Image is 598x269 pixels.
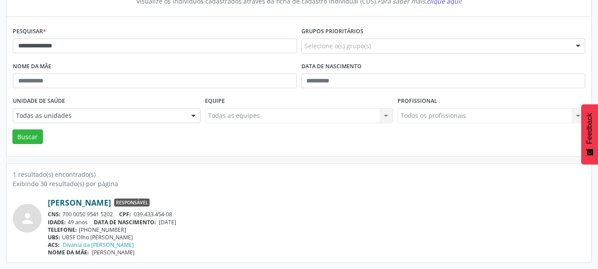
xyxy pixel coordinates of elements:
[48,226,77,234] span: TELEFONE:
[586,113,594,144] span: Feedback
[48,211,61,218] span: CNS:
[48,198,111,207] a: [PERSON_NAME]
[13,60,51,74] label: Nome da mãe
[305,41,371,51] span: Selecione o(s) grupo(s)
[48,241,60,249] span: ACS:
[397,94,437,108] label: Profissional
[16,111,182,120] span: Todas as unidades
[63,241,134,249] a: Divania da [PERSON_NAME]
[48,218,66,226] span: IDADE:
[13,170,585,179] div: 1 resultado(s) encontrado(s)
[301,25,363,39] label: Grupos prioritários
[13,94,65,108] label: Unidade de saúde
[114,199,150,207] span: Responsável
[301,60,362,74] label: Data de nascimento
[94,218,156,226] span: DATA DE NASCIMENTO:
[12,129,43,144] button: Buscar
[205,94,225,108] label: Equipe
[134,211,172,218] span: 039.433.454-08
[19,211,35,226] i: person
[92,249,135,256] span: [PERSON_NAME]
[159,218,176,226] span: [DATE]
[48,226,585,234] div: [PHONE_NUMBER]
[48,249,89,256] span: NOME DA MÃE:
[581,104,598,164] button: Feedback - Mostrar pesquisa
[48,234,60,241] span: UBS:
[13,179,585,188] div: Exibindo 30 resultado(s) por página
[48,218,585,226] div: 49 anos
[13,25,46,39] label: Pesquisar
[119,211,131,218] span: CPF:
[48,234,585,241] div: UBSF Olho [PERSON_NAME]
[48,211,585,218] div: 700 0050 9541 5202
